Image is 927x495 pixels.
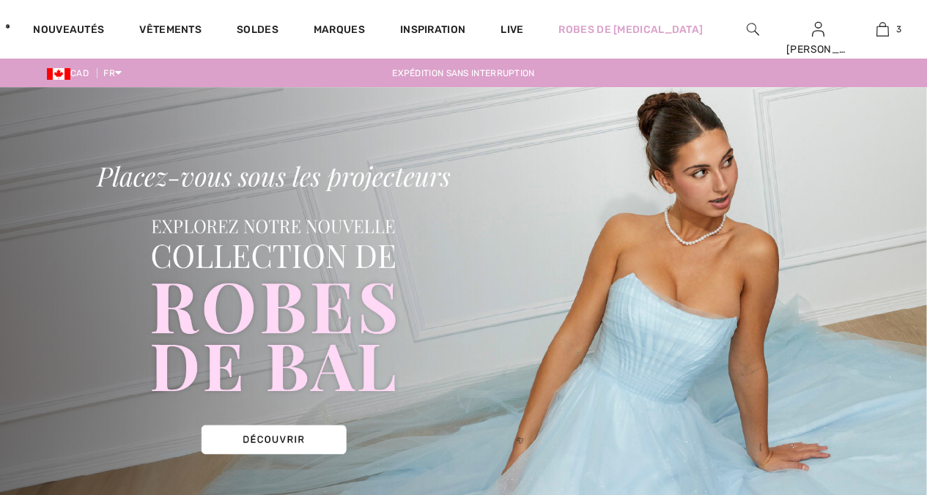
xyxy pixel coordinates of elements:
a: Se connecter [812,22,824,36]
a: Nouveautés [33,23,104,39]
span: 3 [896,23,901,36]
a: Soldes [237,23,278,39]
img: Mon panier [876,21,889,38]
a: Marques [314,23,365,39]
img: 1ère Avenue [6,12,10,41]
div: [PERSON_NAME] [786,42,850,57]
a: Vêtements [139,23,202,39]
span: FR [103,68,122,78]
a: Live [501,22,523,37]
span: CAD [47,68,95,78]
a: 3 [851,21,915,38]
img: Mes infos [812,21,824,38]
img: Canadian Dollar [47,68,70,80]
span: Inspiration [400,23,465,39]
img: recherche [747,21,759,38]
a: Robes de [MEDICAL_DATA] [558,22,703,37]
